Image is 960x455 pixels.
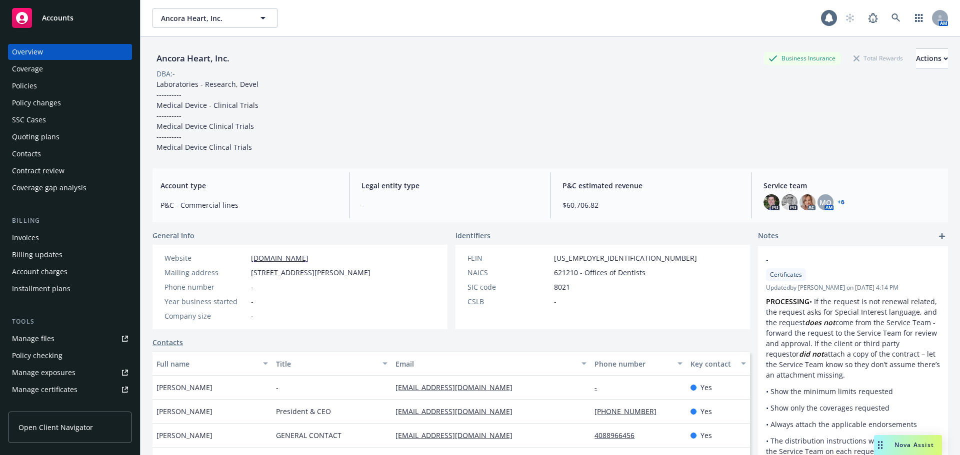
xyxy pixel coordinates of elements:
span: [US_EMPLOYER_IDENTIFICATION_NUMBER] [554,253,697,263]
div: Contacts [12,146,41,162]
div: Overview [12,44,43,60]
a: Coverage gap analysis [8,180,132,196]
span: P&C - Commercial lines [160,200,337,210]
span: [STREET_ADDRESS][PERSON_NAME] [251,267,370,278]
p: • Show the minimum limits requested [766,386,940,397]
a: Accounts [8,4,132,32]
a: Contacts [152,337,183,348]
a: Search [886,8,906,28]
span: 621210 - Offices of Dentists [554,267,645,278]
div: Policies [12,78,37,94]
div: Quoting plans [12,129,59,145]
span: Service team [763,180,940,191]
button: Title [272,352,391,376]
div: Installment plans [12,281,70,297]
a: Manage exposures [8,365,132,381]
p: • Always attach the applicable endorsements [766,419,940,430]
p: • Show only the coverages requested [766,403,940,413]
em: did not [799,349,824,359]
div: Tools [8,317,132,327]
a: add [936,230,948,242]
span: Yes [700,430,712,441]
a: [PHONE_NUMBER] [594,407,664,416]
div: Title [276,359,376,369]
button: Full name [152,352,272,376]
div: Manage certificates [12,382,77,398]
span: Ancora Heart, Inc. [161,13,247,23]
a: [EMAIL_ADDRESS][DOMAIN_NAME] [395,383,520,392]
div: Billing updates [12,247,62,263]
span: [PERSON_NAME] [156,430,212,441]
div: Email [395,359,575,369]
button: Key contact [686,352,750,376]
span: - [554,296,556,307]
a: Contract review [8,163,132,179]
button: Nova Assist [874,435,942,455]
a: Policy checking [8,348,132,364]
span: Yes [700,406,712,417]
span: Account type [160,180,337,191]
a: Report a Bug [863,8,883,28]
button: Actions [916,48,948,68]
div: Full name [156,359,257,369]
div: Business Insurance [763,52,840,64]
a: Policy changes [8,95,132,111]
a: [EMAIL_ADDRESS][DOMAIN_NAME] [395,431,520,440]
div: SSC Cases [12,112,46,128]
a: Installment plans [8,281,132,297]
div: Phone number [164,282,247,292]
span: - [251,311,253,321]
div: Coverage gap analysis [12,180,86,196]
a: Coverage [8,61,132,77]
span: [PERSON_NAME] [156,406,212,417]
span: Legal entity type [361,180,538,191]
div: SIC code [467,282,550,292]
img: photo [799,194,815,210]
div: Manage files [12,331,54,347]
span: Updated by [PERSON_NAME] on [DATE] 4:14 PM [766,283,940,292]
span: General info [152,230,194,241]
a: 4088966456 [594,431,642,440]
a: Invoices [8,230,132,246]
div: Invoices [12,230,39,246]
em: does not [805,318,835,327]
a: Quoting plans [8,129,132,145]
div: Key contact [690,359,735,369]
span: MQ [819,197,831,208]
a: SSC Cases [8,112,132,128]
a: Switch app [909,8,929,28]
a: Manage certificates [8,382,132,398]
div: Website [164,253,247,263]
span: - [251,282,253,292]
span: P&C estimated revenue [562,180,739,191]
img: photo [781,194,797,210]
span: Nova Assist [894,441,934,449]
strong: PROCESSING [766,297,809,306]
span: $60,706.82 [562,200,739,210]
img: photo [763,194,779,210]
div: Account charges [12,264,67,280]
p: • If the request is not renewal related, the request asks for Special Interest language, and the ... [766,296,940,380]
a: [DOMAIN_NAME] [251,253,308,263]
a: Contacts [8,146,132,162]
span: GENERAL CONTACT [276,430,341,441]
a: +6 [837,199,844,205]
div: DBA: - [156,68,175,79]
span: 8021 [554,282,570,292]
span: Laboratories - Research, Devel ---------- Medical Device - Clinical Trials ---------- Medical Dev... [156,79,258,152]
span: - [251,296,253,307]
div: Contract review [12,163,64,179]
a: Billing updates [8,247,132,263]
button: Phone number [590,352,686,376]
div: Company size [164,311,247,321]
button: Email [391,352,590,376]
div: Policy checking [12,348,62,364]
span: - [361,200,538,210]
div: Policy changes [12,95,61,111]
span: Yes [700,382,712,393]
div: Mailing address [164,267,247,278]
a: Manage claims [8,399,132,415]
span: Notes [758,230,778,242]
a: Account charges [8,264,132,280]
